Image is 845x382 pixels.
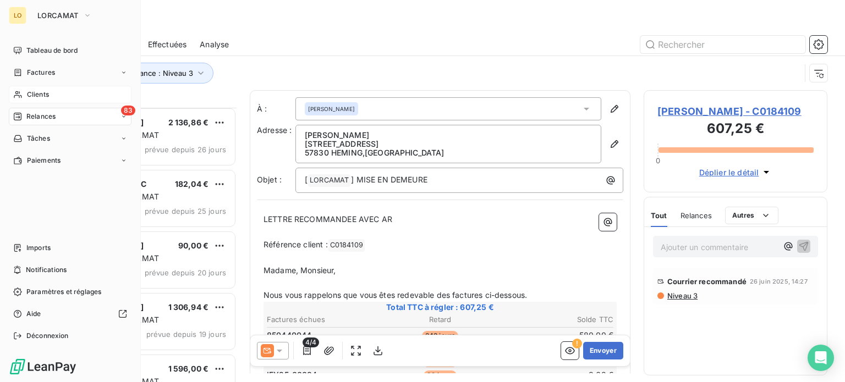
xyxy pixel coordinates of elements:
span: Paramètres et réglages [26,287,101,297]
input: Rechercher [640,36,805,53]
img: Logo LeanPay [9,358,77,375]
span: 2 136,86 € [168,118,209,127]
button: Autres [725,207,778,224]
span: Tâches [27,134,50,143]
span: Notifications [26,265,67,275]
span: 0 [656,156,660,165]
span: [PERSON_NAME] - C0184109 [657,104,814,119]
h3: 607,25 € [657,119,814,141]
span: Paiements [27,156,61,165]
th: Retard [382,314,497,325]
p: [STREET_ADDRESS] [305,140,592,148]
span: 4/4 [303,337,319,347]
button: Déplier le détail [696,166,776,179]
span: prévue depuis 26 jours [145,145,226,154]
span: 1 306,94 € [168,302,209,312]
a: Aide [9,305,131,323]
span: Analyse [200,39,229,50]
div: grid [53,108,237,382]
span: [PERSON_NAME] [308,105,355,113]
span: C0184109 [328,239,365,252]
span: ] MISE EN DEMEURE [351,175,427,184]
span: 1 596,00 € [168,364,209,373]
span: Imports [26,243,51,253]
span: prévue depuis 25 jours [145,207,226,215]
label: À : [257,103,295,114]
span: Clients [27,90,49,99]
span: 26 juin 2025, 14:27 [750,278,808,285]
span: Objet : [257,175,282,184]
span: 242 jours [422,331,458,341]
span: Déplier le détail [699,167,759,178]
span: LORCAMAT [308,174,350,187]
span: 182,04 € [175,179,208,189]
span: Référence client : [264,240,328,249]
div: LO [9,7,26,24]
span: Relances [26,112,56,121]
span: LETTRE RECOMMANDEE AVEC AR [264,214,392,224]
span: Déconnexion [26,331,69,341]
span: Relances [681,211,712,220]
button: Envoyer [583,342,623,359]
div: Open Intercom Messenger [808,345,834,371]
th: Factures échues [266,314,381,325]
span: prévue depuis 19 jours [146,330,226,339]
span: Effectuées [148,39,187,50]
span: Nous vous rappelons que vous êtes redevable des factures ci-dessous. [264,290,527,300]
span: Courrier recommandé [667,277,747,286]
span: 90,00 € [178,241,208,250]
span: Adresse : [257,125,292,135]
p: [PERSON_NAME] [305,131,592,140]
p: 57830 HEMING , [GEOGRAPHIC_DATA] [305,148,592,157]
td: 580,00 € [499,329,614,341]
span: Total TTC à régler : 607,25 € [265,302,615,313]
span: IFY25-00084 [267,369,317,380]
span: Madame, Monsieur, [264,265,336,275]
span: [ [305,175,308,184]
span: Aide [26,309,41,319]
button: Niveau de relance : Niveau 3 [78,63,213,84]
span: Factures [27,68,55,77]
span: prévue depuis 20 jours [145,268,226,277]
span: 83 [121,106,135,115]
span: Tableau de bord [26,46,78,56]
span: 39 jours [424,370,457,380]
td: 8,68 € [499,369,614,381]
span: Niveau de relance : Niveau 3 [94,69,193,77]
span: Niveau 3 [666,291,698,300]
span: Tout [651,211,667,220]
span: LORCAMAT [37,11,79,20]
span: 850440044 [267,330,311,341]
th: Solde TTC [499,314,614,325]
